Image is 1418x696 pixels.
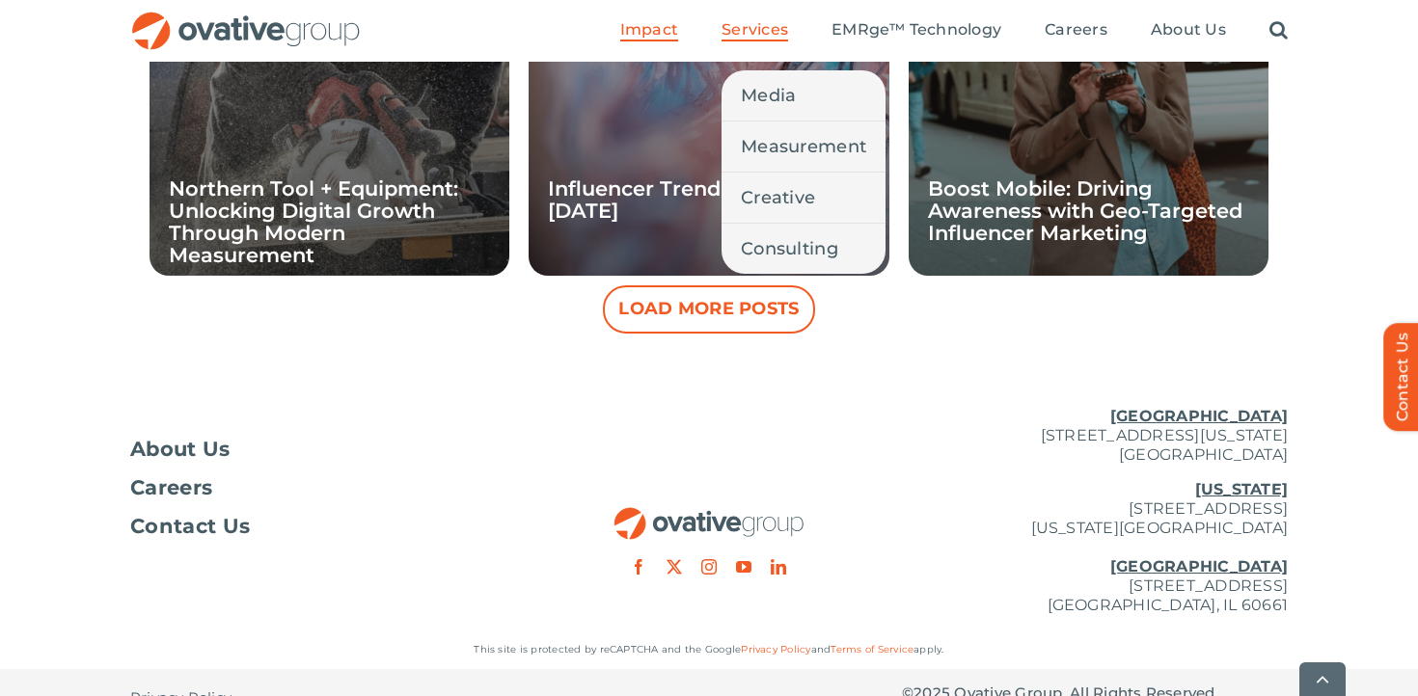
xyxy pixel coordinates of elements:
[701,559,717,575] a: instagram
[1151,20,1226,41] a: About Us
[169,176,458,267] a: Northern Tool + Equipment: Unlocking Digital Growth Through Modern Measurement
[741,235,838,262] span: Consulting
[832,20,1001,41] a: EMRge™ Technology
[1045,20,1107,40] span: Careers
[736,559,751,575] a: youtube
[771,559,786,575] a: linkedin
[902,480,1288,615] p: [STREET_ADDRESS] [US_STATE][GEOGRAPHIC_DATA] [STREET_ADDRESS] [GEOGRAPHIC_DATA], IL 60661
[631,559,646,575] a: facebook
[1151,20,1226,40] span: About Us
[722,70,886,120] a: Media
[130,440,516,536] nav: Footer Menu
[831,643,914,656] a: Terms of Service
[741,133,866,160] span: Measurement
[1045,20,1107,41] a: Careers
[741,643,810,656] a: Privacy Policy
[130,517,250,536] span: Contact Us
[130,10,362,28] a: OG_Full_horizontal_RGB
[1269,20,1288,41] a: Search
[902,407,1288,465] p: [STREET_ADDRESS][US_STATE] [GEOGRAPHIC_DATA]
[130,517,516,536] a: Contact Us
[1110,557,1288,576] u: [GEOGRAPHIC_DATA]
[130,440,231,459] span: About Us
[130,478,212,497] span: Careers
[741,184,815,211] span: Creative
[722,121,886,172] a: Measurement
[722,173,886,223] a: Creative
[603,285,815,334] button: Load More Posts
[620,20,678,41] a: Impact
[928,176,1242,245] a: Boost Mobile: Driving Awareness with Geo-Targeted Influencer Marketing
[1195,480,1288,498] u: [US_STATE]
[130,640,1288,659] p: This site is protected by reCAPTCHA and the Google and apply.
[130,440,516,459] a: About Us
[722,20,788,41] a: Services
[613,505,805,523] a: OG_Full_horizontal_RGB
[1110,407,1288,425] u: [GEOGRAPHIC_DATA]
[548,176,803,223] a: Influencer Trend Report: [DATE]
[722,224,886,274] a: Consulting
[667,559,682,575] a: twitter
[741,82,796,109] span: Media
[722,20,788,40] span: Services
[620,20,678,40] span: Impact
[832,20,1001,40] span: EMRge™ Technology
[130,478,516,497] a: Careers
